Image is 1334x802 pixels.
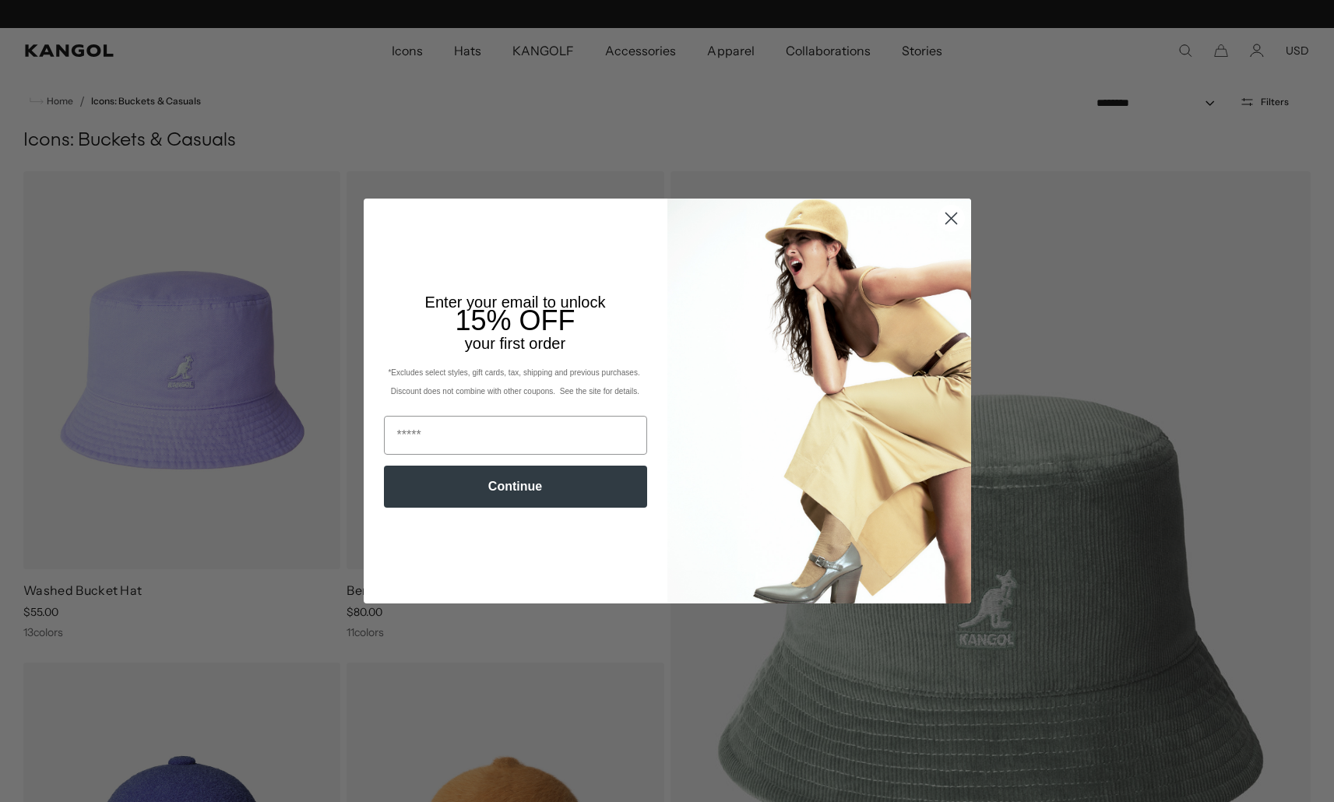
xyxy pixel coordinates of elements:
span: *Excludes select styles, gift cards, tax, shipping and previous purchases. Discount does not comb... [388,368,642,396]
button: Close dialog [938,205,965,232]
button: Continue [384,466,647,508]
span: Enter your email to unlock [425,294,606,311]
span: your first order [465,335,565,352]
input: Email [384,416,647,455]
img: 93be19ad-e773-4382-80b9-c9d740c9197f.jpeg [667,199,971,603]
span: 15% OFF [455,304,575,336]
